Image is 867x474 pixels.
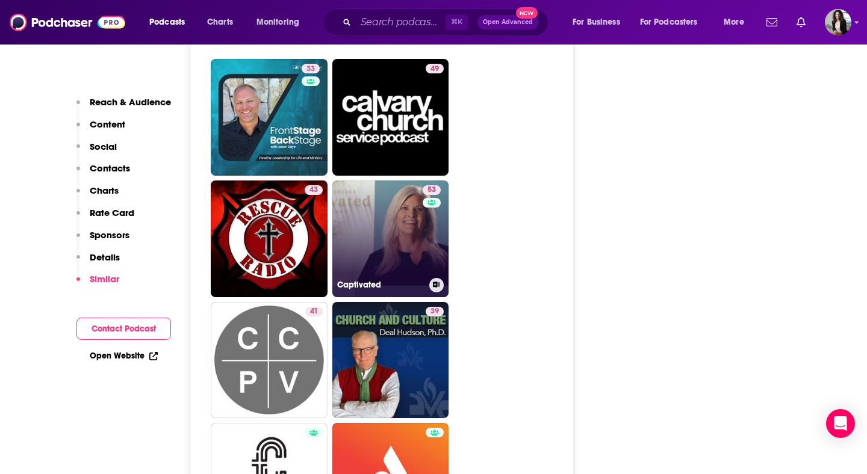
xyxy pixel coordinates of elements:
span: For Podcasters [640,14,698,31]
span: ⌘ K [446,14,468,30]
a: 53 [423,185,441,195]
span: For Business [573,14,620,31]
span: New [516,7,538,19]
p: Sponsors [90,229,129,241]
button: open menu [248,13,315,32]
a: 39 [426,307,444,316]
a: Open Website [90,351,158,361]
div: Search podcasts, credits, & more... [334,8,560,36]
span: Monitoring [256,14,299,31]
button: Open AdvancedNew [477,15,538,29]
p: Reach & Audience [90,96,171,108]
span: Podcasts [149,14,185,31]
a: Show notifications dropdown [762,12,782,32]
h3: Captivated [337,280,424,290]
span: Open Advanced [483,19,533,25]
span: 43 [309,184,318,196]
a: Charts [199,13,240,32]
a: 41 [211,302,328,419]
a: 49 [426,64,444,73]
button: open menu [564,13,635,32]
button: Similar [76,273,119,295]
p: Contacts [90,162,130,174]
button: Contact Podcast [76,318,171,340]
span: Charts [207,14,233,31]
a: 53Captivated [332,180,449,297]
button: Details [76,251,120,274]
input: Search podcasts, credits, & more... [356,13,446,32]
p: Similar [90,273,119,285]
a: 43 [305,185,323,195]
button: Charts [76,185,119,207]
a: 33 [302,64,320,73]
span: 49 [430,63,439,75]
p: Charts [90,185,119,196]
button: Social [76,141,117,163]
img: Podchaser - Follow, Share and Rate Podcasts [10,11,125,34]
div: Open Intercom Messenger [826,409,855,438]
button: Rate Card [76,207,134,229]
span: More [724,14,744,31]
button: Sponsors [76,229,129,251]
span: 39 [430,306,439,318]
button: Contacts [76,162,130,185]
button: Content [76,118,125,141]
button: Reach & Audience [76,96,171,118]
button: open menu [632,13,715,32]
button: Show profile menu [825,9,851,35]
a: 49 [332,59,449,176]
button: open menu [141,13,200,32]
p: Details [90,251,120,263]
p: Rate Card [90,207,134,218]
a: 33 [211,59,328,176]
span: 53 [427,184,436,196]
a: 41 [305,307,323,316]
a: 43 [211,180,328,297]
span: 41 [310,306,318,318]
button: open menu [715,13,759,32]
span: Logged in as ElizabethCole [825,9,851,35]
p: Content [90,118,125,130]
span: 33 [306,63,315,75]
a: Show notifications dropdown [792,12,810,32]
img: User Profile [825,9,851,35]
p: Social [90,141,117,152]
a: 39 [332,302,449,419]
